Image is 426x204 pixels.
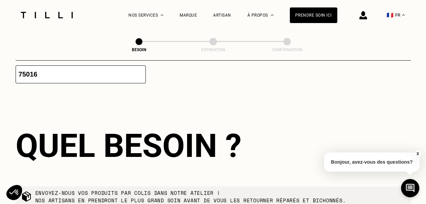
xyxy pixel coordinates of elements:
[414,150,421,158] button: X
[179,47,247,52] div: Estimation
[16,65,146,83] input: 75001 or 69008
[180,13,197,18] a: Marque
[271,14,273,16] img: Menu déroulant à propos
[21,191,32,202] img: commande colis
[359,11,367,19] img: icône connexion
[253,47,321,52] div: Confirmation
[161,14,163,16] img: Menu déroulant
[105,47,173,52] div: Besoin
[290,7,337,23] a: Prendre soin ici
[387,12,393,18] span: 🇫🇷
[402,14,405,16] img: menu déroulant
[213,13,231,18] a: Artisan
[16,127,411,165] div: Quel besoin ?
[35,189,346,204] p: Envoyez-nous vos produits par colis dans notre atelier ! Nos artisans en prendront le plus grand ...
[324,152,420,171] p: Bonjour, avez-vous des questions?
[18,12,75,18] img: Logo du service de couturière Tilli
